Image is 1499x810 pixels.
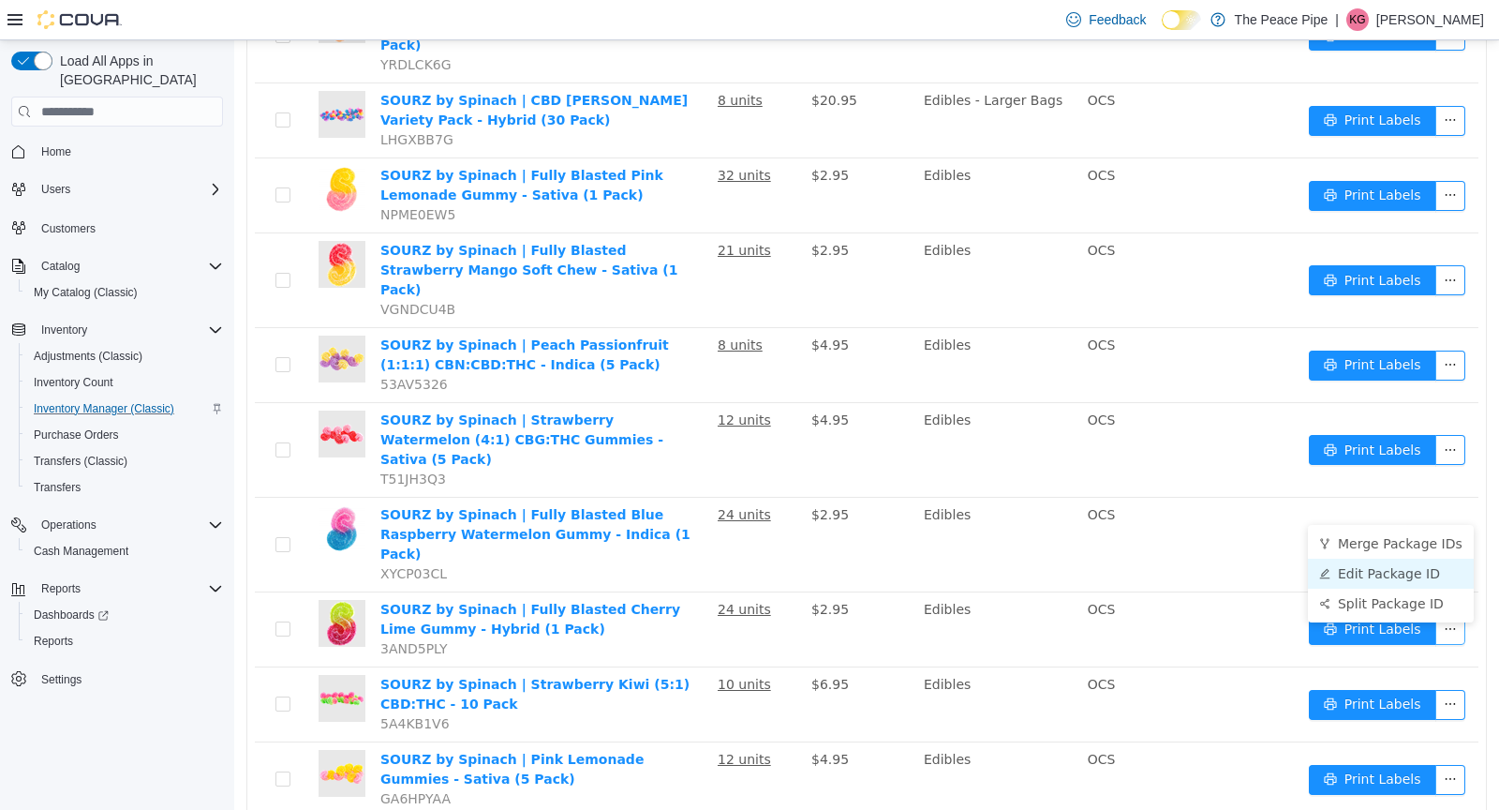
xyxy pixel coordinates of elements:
[577,372,615,387] span: $4.95
[682,288,846,363] td: Edibles
[4,214,230,241] button: Customers
[1235,8,1328,31] p: The Peace Pipe
[146,712,409,746] a: SOURZ by Spinach | Pink Lemonade Gummies - Sativa (5 Pack)
[1335,8,1339,31] p: |
[34,285,138,300] span: My Catalog (Classic)
[577,297,615,312] span: $4.95
[34,141,79,163] a: Home
[34,577,88,600] button: Reports
[26,424,126,446] a: Purchase Orders
[4,176,230,202] button: Users
[4,666,230,693] button: Settings
[853,202,882,217] span: OCS
[682,118,846,193] td: Edibles
[34,454,127,469] span: Transfers (Classic)
[34,668,89,691] a: Settings
[41,517,96,532] span: Operations
[34,667,223,691] span: Settings
[84,370,131,417] img: SOURZ by Spinach | Strawberry Watermelon (4:1) CBG:THC Gummies - Sativa (5 Pack) hero shot
[34,255,87,277] button: Catalog
[1075,141,1202,171] button: icon: printerPrint Labels
[34,319,95,341] button: Inventory
[577,637,615,652] span: $6.95
[1201,575,1231,605] button: icon: ellipsis
[682,457,846,552] td: Edibles
[34,216,223,239] span: Customers
[26,540,136,562] a: Cash Management
[19,538,230,564] button: Cash Management
[34,427,119,442] span: Purchase Orders
[34,178,223,201] span: Users
[146,92,219,107] span: LHGXBB7G
[34,514,223,536] span: Operations
[37,10,122,29] img: Cova
[146,526,213,541] span: XYCP03CL
[26,450,135,472] a: Transfers (Classic)
[4,253,230,279] button: Catalog
[4,138,230,165] button: Home
[26,345,150,367] a: Adjustments (Classic)
[26,281,145,304] a: My Catalog (Classic)
[19,279,230,306] button: My Catalog (Classic)
[483,202,537,217] u: 21 units
[26,397,223,420] span: Inventory Manager (Classic)
[1376,8,1484,31] p: [PERSON_NAME]
[34,319,223,341] span: Inventory
[682,702,846,777] td: Edibles
[1349,8,1365,31] span: KG
[682,363,846,457] td: Edibles
[1085,558,1096,569] i: icon: share-alt
[146,17,217,32] span: YRDLCK6G
[26,345,223,367] span: Adjustments (Classic)
[1201,650,1231,680] button: icon: ellipsis
[34,634,73,649] span: Reports
[1201,310,1231,340] button: icon: ellipsis
[84,465,131,512] img: SOURZ by Spinach | Fully Blasted Blue Raspberry Watermelon Gummy - Indica (1 Pack) hero shot
[146,431,212,446] span: T51JH3Q3
[577,127,615,142] span: $2.95
[1201,225,1231,255] button: icon: ellipsis
[26,424,223,446] span: Purchase Orders
[483,712,537,727] u: 12 units
[146,637,455,671] a: SOURZ by Spinach | Strawberry Kiwi (5:1) CBD:THC - 10 Pack
[84,51,131,97] img: SOURZ by Spinach | CBD Berry Variety Pack - Hybrid (30 Pack) hero shot
[34,480,81,495] span: Transfers
[146,167,221,182] span: NPME0EW5
[577,467,615,482] span: $2.95
[1162,30,1163,31] span: Dark Mode
[1074,548,1239,578] li: Split Package ID
[26,450,223,472] span: Transfers (Classic)
[1201,395,1231,425] button: icon: ellipsis
[1085,498,1096,509] i: icon: fork
[146,467,456,521] a: SOURZ by Spinach | Fully Blasted Blue Raspberry Watermelon Gummy - Indica (1 Pack)
[853,562,882,577] span: OCS
[19,474,230,501] button: Transfers
[19,628,230,654] button: Reports
[41,672,82,687] span: Settings
[853,127,882,142] span: OCS
[146,562,446,596] a: SOURZ by Spinach | Fully Blasted Cherry Lime Gummy - Hybrid (1 Pack)
[34,544,128,559] span: Cash Management
[146,372,429,427] a: SOURZ by Spinach | Strawberry Watermelon (4:1) CBG:THC Gummies - Sativa (5 Pack)
[41,182,70,197] span: Users
[1075,66,1202,96] button: icon: printerPrint Labels
[41,144,71,159] span: Home
[1074,518,1239,548] li: Edit Package ID
[146,297,435,332] a: SOURZ by Spinach | Peach Passionfruit (1:1:1) CBN:CBD:THC - Indica (5 Pack)
[19,369,230,396] button: Inventory Count
[84,295,131,342] img: SOURZ by Spinach | Peach Passionfruit (1:1:1) CBN:CBD:THC - Indica (5 Pack) hero shot
[483,372,537,387] u: 12 units
[853,52,882,67] span: OCS
[146,337,214,352] span: 53AV5326
[853,467,882,482] span: OCS
[577,562,615,577] span: $2.95
[34,375,113,390] span: Inventory Count
[34,577,223,600] span: Reports
[41,259,80,274] span: Catalog
[1074,488,1239,518] li: Merge Package IDs
[11,130,223,742] nav: Complex example
[1075,575,1202,605] button: icon: printerPrint Labels
[19,602,230,628] a: Dashboards
[84,560,131,607] img: SOURZ by Spinach | Fully Blasted Cherry Lime Gummy - Hybrid (1 Pack) hero shot
[34,349,142,364] span: Adjustments (Classic)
